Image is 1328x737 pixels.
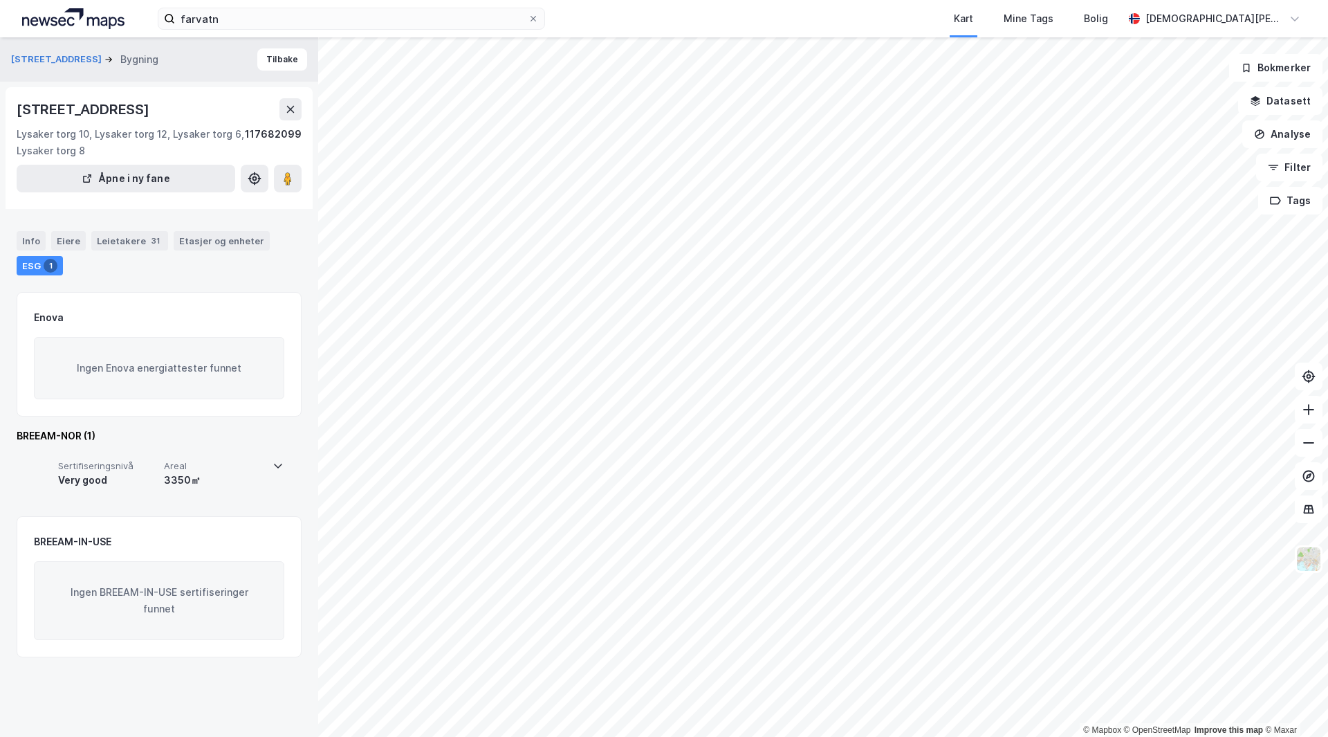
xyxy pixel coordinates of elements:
div: Mine Tags [1004,10,1053,27]
button: Tilbake [257,48,307,71]
div: Very good [58,472,158,489]
div: ESG [17,256,63,275]
div: 31 [149,234,163,248]
a: Mapbox [1083,725,1121,735]
span: Sertifiseringsnivå [58,460,158,472]
div: Enova [34,309,64,326]
div: Bolig [1084,10,1108,27]
iframe: Chat Widget [1259,671,1328,737]
div: 1 [44,259,57,273]
button: Åpne i ny fane [17,165,235,192]
button: [STREET_ADDRESS] [11,53,104,66]
div: Lysaker torg 10, Lysaker torg 12, Lysaker torg 6, Lysaker torg 8 [17,126,245,159]
img: logo.a4113a55bc3d86da70a041830d287a7e.svg [22,8,124,29]
div: Kart [954,10,973,27]
button: Datasett [1238,87,1322,115]
div: Eiere [51,231,86,251]
div: Ingen Enova energiattester funnet [34,337,284,399]
div: BREEAM-NOR (1) [17,428,302,444]
div: [DEMOGRAPHIC_DATA][PERSON_NAME] [1145,10,1284,27]
div: Leietakere [91,231,168,251]
div: Bygning [120,51,158,68]
div: 3350㎡ [164,472,264,489]
div: BREEAM-IN-USE [34,534,111,550]
div: Ingen BREEAM-IN-USE sertifiseringer funnet [34,561,284,640]
button: Bokmerker [1229,54,1322,82]
input: Søk på adresse, matrikkel, gårdeiere, leietakere eller personer [175,8,528,29]
div: Info [17,231,46,251]
div: 117682099 [245,126,302,159]
button: Filter [1256,154,1322,181]
div: Etasjer og enheter [179,235,264,247]
img: Z [1295,546,1322,572]
div: [STREET_ADDRESS] [17,98,152,120]
a: Improve this map [1195,725,1263,735]
a: OpenStreetMap [1124,725,1191,735]
button: Analyse [1242,120,1322,148]
button: Tags [1258,187,1322,215]
span: Areal [164,460,264,472]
